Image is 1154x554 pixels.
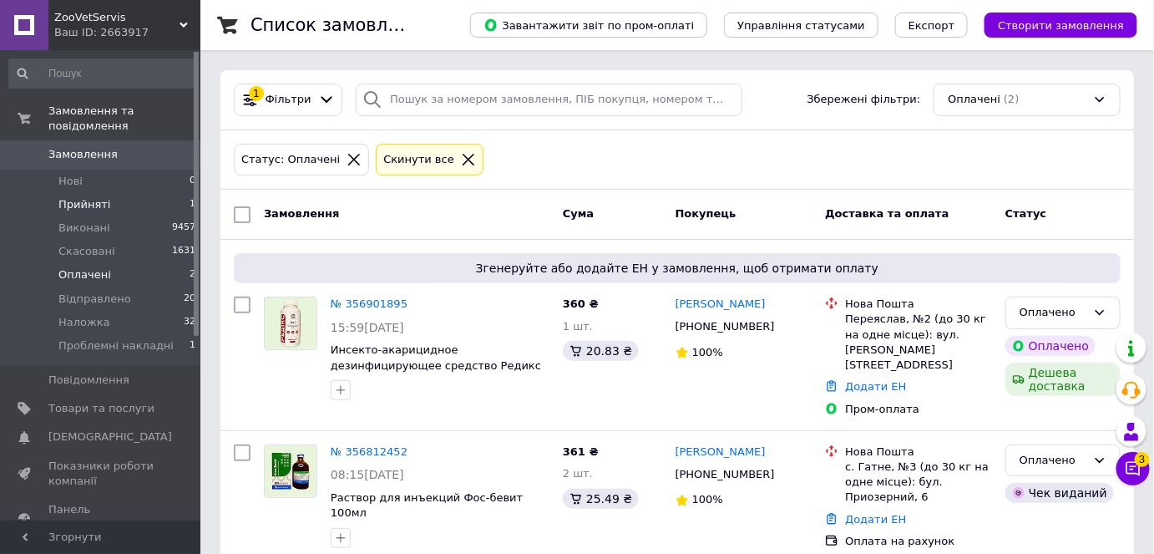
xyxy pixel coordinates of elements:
[58,315,110,330] span: Наложка
[845,445,992,460] div: Нова Пошта
[48,459,154,489] span: Показники роботи компанії
[483,18,694,33] span: Завантажити звіт по пром-оплаті
[54,10,180,25] span: ZooVetServis
[331,468,404,481] span: 08:15[DATE]
[470,13,707,38] button: Завантажити звіт по пром-оплаті
[737,19,865,32] span: Управління статусами
[331,491,523,520] a: Раствор для инъекций Фос-бевит 100мл
[265,445,316,497] img: Фото товару
[563,467,593,480] span: 2 шт.
[58,292,131,307] span: Відправлено
[190,267,195,282] span: 2
[1020,304,1086,322] div: Оплачено
[845,312,992,373] div: Переяслав, №2 (до 30 кг на одне місце): вул. [PERSON_NAME][STREET_ADDRESS]
[58,244,115,259] span: Скасовані
[724,13,878,38] button: Управління статусами
[1135,452,1150,467] span: 3
[1005,483,1114,503] div: Чек виданий
[265,297,316,349] img: Фото товару
[1005,207,1047,220] span: Статус
[1020,452,1086,470] div: Оплачено
[48,104,200,134] span: Замовлення та повідомлення
[380,151,458,169] div: Cкинути все
[1005,336,1096,356] div: Оплачено
[266,92,311,108] span: Фільтри
[249,86,264,101] div: 1
[331,321,404,334] span: 15:59[DATE]
[58,267,111,282] span: Оплачені
[845,534,992,549] div: Оплата на рахунок
[845,402,992,417] div: Пром-оплата
[825,207,949,220] span: Доставка та оплата
[264,297,317,350] a: Фото товару
[331,297,407,310] a: № 356901895
[563,341,639,361] div: 20.83 ₴
[172,221,195,236] span: 9457
[676,297,766,313] a: [PERSON_NAME]
[58,174,83,189] span: Нові
[48,373,129,388] span: Повідомлення
[58,221,110,236] span: Виконані
[1004,93,1019,105] span: (2)
[54,25,200,40] div: Ваш ID: 2663917
[563,320,593,333] span: 1 шт.
[563,207,594,220] span: Cума
[58,197,110,212] span: Прийняті
[184,292,195,307] span: 20
[172,244,195,259] span: 1631
[807,92,921,108] span: Збережені фільтри:
[676,445,766,460] a: [PERSON_NAME]
[984,13,1137,38] button: Створити замовлення
[676,320,775,333] span: [PHONE_NUMBER]
[845,513,906,526] a: Додати ЕН
[190,338,195,353] span: 1
[331,445,407,458] a: № 356812452
[264,207,339,220] span: Замовлення
[48,502,154,532] span: Панель управління
[1116,452,1150,485] button: Чат з покупцем3
[692,346,723,358] span: 100%
[1005,363,1121,396] div: Дешева доставка
[563,489,639,509] div: 25.49 ₴
[331,343,544,403] a: Инсекто-акарицидное дезинфицирующее средство Редикс 200мл, от птичьих, куриных клещей, мух и блох...
[845,297,992,312] div: Нова Пошта
[190,197,195,212] span: 1
[190,174,195,189] span: 0
[676,468,775,480] span: [PHONE_NUMBER]
[845,460,992,506] div: с. Гатне, №3 (до 30 кг на одне місце): бул. Приозерний, 6
[998,19,1124,32] span: Створити замовлення
[356,84,742,116] input: Пошук за номером замовлення, ПІБ покупця, номером телефону, Email, номером накладної
[895,13,969,38] button: Експорт
[845,380,906,393] a: Додати ЕН
[968,18,1137,31] a: Створити замовлення
[58,338,174,353] span: Проблемні накладні
[948,92,1000,108] span: Оплачені
[692,493,723,506] span: 100%
[8,58,197,89] input: Пошук
[48,401,154,416] span: Товари та послуги
[48,147,118,162] span: Замовлення
[676,207,736,220] span: Покупець
[238,151,343,169] div: Статус: Оплачені
[563,297,599,310] span: 360 ₴
[48,429,172,445] span: [DEMOGRAPHIC_DATA]
[563,445,599,458] span: 361 ₴
[909,19,955,32] span: Експорт
[251,15,420,35] h1: Список замовлень
[264,445,317,498] a: Фото товару
[184,315,195,330] span: 32
[240,260,1114,277] span: Згенеруйте або додайте ЕН у замовлення, щоб отримати оплату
